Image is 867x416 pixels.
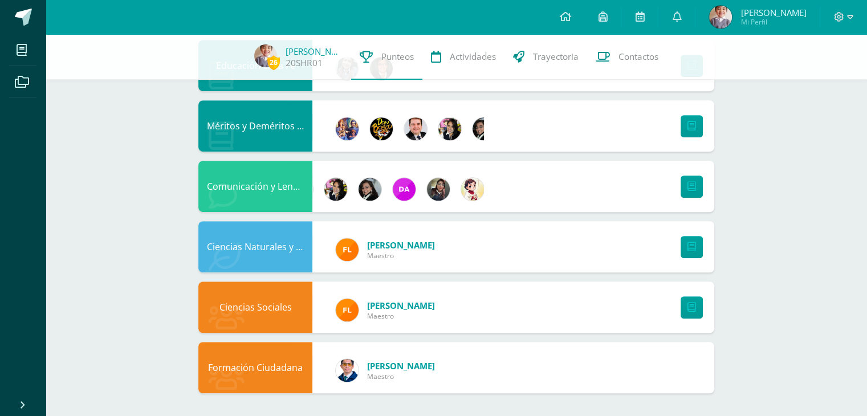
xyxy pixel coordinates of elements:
[198,221,312,272] div: Ciencias Naturales y Tecnología
[324,178,347,201] img: 282f7266d1216b456af8b3d5ef4bcc50.png
[336,117,359,140] img: 3f4c0a665c62760dc8d25f6423ebedea.png
[740,17,806,27] span: Mi Perfil
[198,282,312,333] div: Ciencias Sociales
[367,239,435,251] span: [PERSON_NAME]
[618,51,658,63] span: Contactos
[198,161,312,212] div: Comunicación y Lenguaje L.3 (Inglés y Laboratorio)
[370,117,393,140] img: eda3c0d1caa5ac1a520cf0290d7c6ae4.png
[461,178,484,201] img: 8769ac24b45ab2fde796d91d639dd8f5.png
[367,251,435,260] span: Maestro
[438,117,461,140] img: 282f7266d1216b456af8b3d5ef4bcc50.png
[198,342,312,393] div: Formación Ciudadana
[359,178,381,201] img: 7bd163c6daa573cac875167af135d202.png
[286,46,343,57] a: [PERSON_NAME]
[422,34,504,80] a: Actividades
[393,178,416,201] img: 20293396c123fa1d0be50d4fd90c658f.png
[367,311,435,321] span: Maestro
[740,7,806,18] span: [PERSON_NAME]
[254,44,277,67] img: 3459d6f29e81939c555fd4eb06e335dd.png
[367,360,435,372] span: [PERSON_NAME]
[709,6,732,28] img: 3459d6f29e81939c555fd4eb06e335dd.png
[427,178,450,201] img: f727c7009b8e908c37d274233f9e6ae1.png
[367,372,435,381] span: Maestro
[351,34,422,80] a: Punteos
[267,55,280,70] span: 26
[367,300,435,311] span: [PERSON_NAME]
[381,51,414,63] span: Punteos
[587,34,667,80] a: Contactos
[404,117,427,140] img: 57933e79c0f622885edf5cfea874362b.png
[198,100,312,152] div: Méritos y Deméritos 6to. Primaria ¨C¨
[533,51,579,63] span: Trayectoria
[504,34,587,80] a: Trayectoria
[336,238,359,261] img: 00e92e5268842a5da8ad8efe5964f981.png
[473,117,495,140] img: 7bd163c6daa573cac875167af135d202.png
[336,299,359,321] img: 00e92e5268842a5da8ad8efe5964f981.png
[336,359,359,382] img: 059ccfba660c78d33e1d6e9d5a6a4bb6.png
[286,57,323,69] a: 20SHR01
[450,51,496,63] span: Actividades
